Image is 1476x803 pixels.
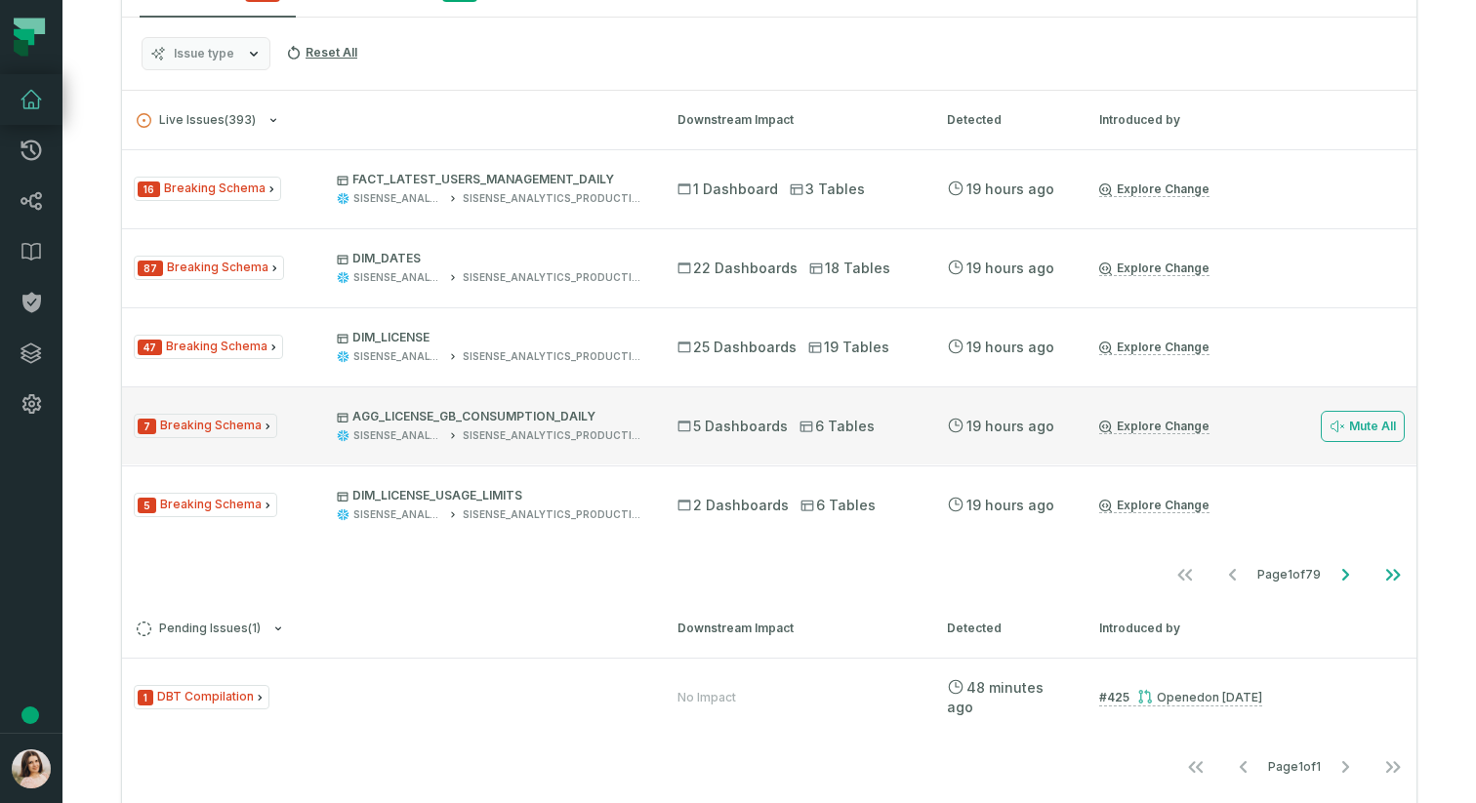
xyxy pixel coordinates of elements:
span: Severity [138,419,156,434]
p: DIM_DATES [337,251,641,266]
button: Go to next page [1322,747,1369,786]
span: Issue Type [134,685,269,709]
button: Go to last page [1370,747,1416,786]
span: Severity [138,181,160,197]
button: Reset All [278,37,365,68]
p: FACT_LATEST_USERS_MANAGEMENT_DAILY [337,172,641,187]
p: AGG_LICENSE_GB_CONSUMPTION_DAILY [337,409,641,424]
span: Severity [138,340,162,355]
a: Explore Change [1099,340,1209,355]
button: Pending Issues(1) [137,622,642,636]
div: Pending Issues(1) [122,658,1416,790]
span: 3 Tables [790,180,865,199]
span: Issue Type [134,177,281,201]
div: SISENSE_ANALYTICS_PRODUCTION [463,428,642,443]
relative-time: Sep 10, 2025, 4:01 PM GMT+3 [966,497,1054,513]
button: Go to first page [1172,747,1219,786]
button: Mute All [1321,411,1405,442]
span: Issue type [174,46,234,61]
button: Go to next page [1322,555,1369,594]
p: DIM_LICENSE_USAGE_LIMITS [337,488,641,503]
span: 2 Dashboards [677,496,789,515]
span: Severity [138,690,153,705]
div: Introduced by [1099,620,1275,637]
div: No Impact [677,690,736,705]
button: Issue type [142,37,270,70]
nav: pagination [122,555,1416,594]
span: Issue Type [134,335,283,359]
span: 1 Dashboard [677,180,778,199]
div: SISENSE_ANALYTICS_PRODUCTION [353,349,443,364]
div: Detected [947,111,1064,129]
span: 19 Tables [808,338,889,357]
relative-time: Sep 10, 2025, 4:01 PM GMT+3 [966,181,1054,197]
relative-time: Sep 10, 2025, 4:01 PM GMT+3 [966,339,1054,355]
button: Go to first page [1162,555,1209,594]
ul: Page 1 of 79 [1162,555,1416,594]
relative-time: Sep 11, 2025, 11:03 AM GMT+3 [947,679,1044,715]
relative-time: Sep 10, 2025, 4:01 PM GMT+3 [966,418,1054,434]
span: 6 Tables [800,496,876,515]
div: SISENSE_ANALYTICS_PRODUCTION [463,507,642,522]
nav: pagination [122,747,1416,786]
div: SISENSE_ANALYTICS_PRODUCTION [463,270,642,285]
button: Go to previous page [1220,747,1267,786]
div: Introduced by [1099,111,1275,129]
div: Live Issues(393) [122,149,1416,598]
span: Live Issues ( 393 ) [137,113,256,128]
a: Explore Change [1099,419,1209,434]
a: Explore Change [1099,498,1209,513]
button: Go to last page [1370,555,1416,594]
button: Live Issues(393) [137,113,642,128]
span: Issue Type [134,256,284,280]
relative-time: Sep 10, 2025, 4:01 PM GMT+3 [966,260,1054,276]
div: SISENSE_ANALYTICS_PRODUCTION [353,191,443,206]
div: SISENSE_ANALYTICS_PRODUCTION [463,191,642,206]
div: SISENSE_ANALYTICS_PRODUCTION [463,349,642,364]
div: Downstream Impact [677,620,912,637]
span: Severity [138,498,156,513]
button: Go to previous page [1209,555,1256,594]
span: 6 Tables [799,417,875,436]
div: SISENSE_ANALYTICS_PRODUCTION [353,507,443,522]
div: Opened [1137,690,1262,704]
span: Issue Type [134,414,277,438]
span: 18 Tables [809,259,890,278]
relative-time: Mar 5, 2025, 10:27 AM GMT+2 [1205,690,1262,704]
a: Explore Change [1099,181,1209,197]
span: 5 Dashboards [677,417,788,436]
span: Pending Issues ( 1 ) [137,622,261,636]
span: 22 Dashboards [677,259,798,278]
div: Downstream Impact [677,111,912,129]
a: #425Opened[DATE] 10:27:14 [1099,689,1262,706]
a: Explore Change [1099,261,1209,276]
div: Detected [947,620,1064,637]
img: avatar of Kateryna Viflinzider [12,749,51,788]
ul: Page 1 of 1 [1172,747,1416,786]
div: SISENSE_ANALYTICS_PRODUCTION [353,428,443,443]
span: 25 Dashboards [677,338,797,357]
div: Tooltip anchor [21,706,39,724]
span: Severity [138,261,163,276]
span: Issue Type [134,493,277,517]
div: SISENSE_ANALYTICS_PRODUCTION [353,270,443,285]
p: DIM_LICENSE [337,330,641,345]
